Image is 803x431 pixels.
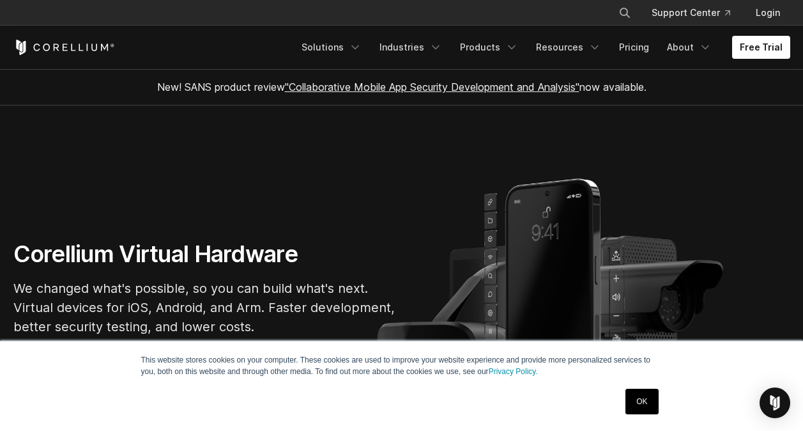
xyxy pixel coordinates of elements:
[13,279,397,336] p: We changed what's possible, so you can build what's next. Virtual devices for iOS, Android, and A...
[528,36,609,59] a: Resources
[372,36,450,59] a: Industries
[732,36,790,59] a: Free Trial
[625,389,658,414] a: OK
[760,388,790,418] div: Open Intercom Messenger
[659,36,719,59] a: About
[157,81,646,93] span: New! SANS product review now available.
[746,1,790,24] a: Login
[294,36,790,59] div: Navigation Menu
[285,81,579,93] a: "Collaborative Mobile App Security Development and Analysis"
[613,1,636,24] button: Search
[452,36,526,59] a: Products
[641,1,740,24] a: Support Center
[141,354,662,377] p: This website stores cookies on your computer. These cookies are used to improve your website expe...
[13,40,115,55] a: Corellium Home
[611,36,657,59] a: Pricing
[294,36,369,59] a: Solutions
[603,1,790,24] div: Navigation Menu
[13,240,397,269] h1: Corellium Virtual Hardware
[489,367,538,376] a: Privacy Policy.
